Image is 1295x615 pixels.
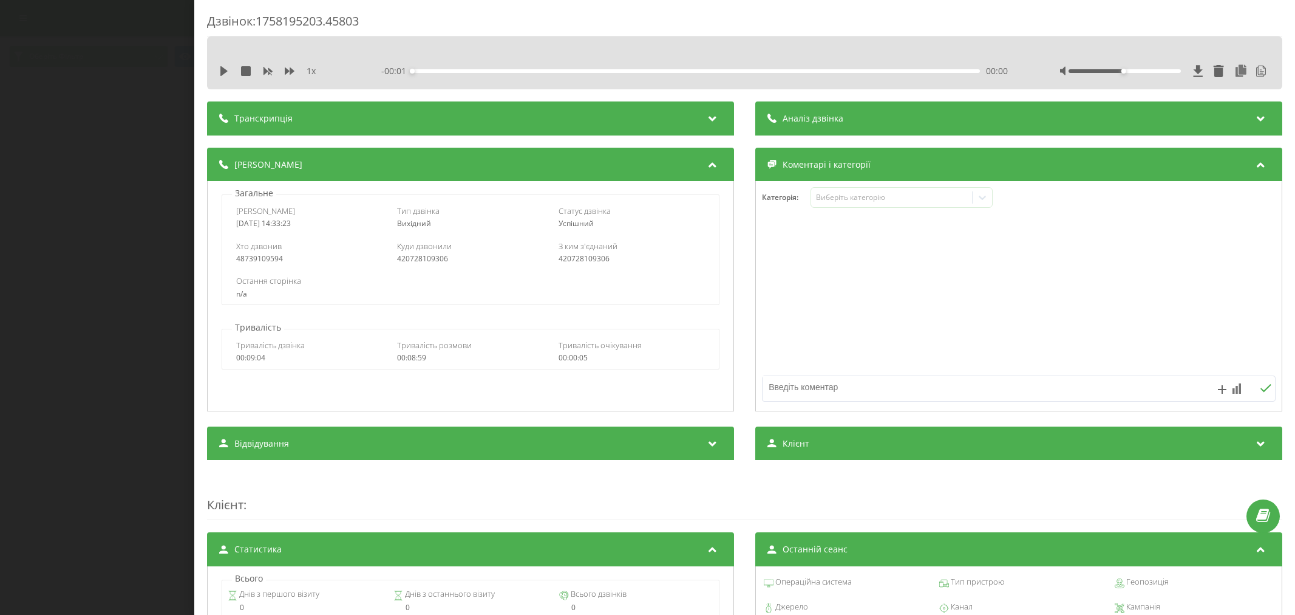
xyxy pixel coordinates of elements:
[397,340,472,351] span: Тривалість розмови
[783,159,871,171] span: Коментарі і категорії
[397,354,543,362] div: 00:08:59
[773,576,852,588] span: Операційна система
[381,65,412,77] span: - 00:01
[307,65,316,77] span: 1 x
[949,601,973,613] span: Канал
[816,193,968,202] div: Виберіть категорію
[234,112,293,125] span: Транскрипція
[1121,69,1126,74] div: Accessibility label
[1124,601,1160,613] span: Кампанія
[559,241,617,252] span: З ким з'єднаний
[207,13,1282,36] div: Дзвінок : 1758195203.45803
[236,340,305,351] span: Тривалість дзвінка
[397,218,431,228] span: Вихідний
[559,218,594,228] span: Успішний
[234,543,282,555] span: Статистика
[410,69,415,74] div: Accessibility label
[236,290,705,298] div: n/a
[236,275,301,286] span: Остання сторінка
[397,205,440,216] span: Тип дзвінка
[783,438,809,450] span: Клієнт
[236,241,282,252] span: Хто дзвонив
[559,205,611,216] span: Статус дзвінка
[207,472,1282,520] div: :
[236,354,382,362] div: 00:09:04
[397,241,452,252] span: Куди дзвонили
[397,255,543,263] div: 420728109306
[228,603,382,612] div: 0
[1124,576,1169,588] span: Геопозиція
[232,187,276,199] p: Загальне
[234,438,289,450] span: Відвідування
[569,588,627,600] span: Всього дзвінків
[236,255,382,263] div: 48739109594
[234,159,302,171] span: [PERSON_NAME]
[949,576,1004,588] span: Тип пристрою
[232,572,266,585] p: Всього
[232,321,284,334] p: Тривалість
[559,603,713,612] div: 0
[559,354,705,362] div: 00:00:05
[236,219,382,228] div: [DATE] 14:33:23
[783,112,843,125] span: Аналіз дзвінка
[403,588,495,600] span: Днів з останнього візиту
[559,255,705,263] div: 420728109306
[559,340,642,351] span: Тривалість очікування
[783,543,848,555] span: Останній сеанс
[207,496,243,513] span: Клієнт
[393,603,548,612] div: 0
[986,65,1008,77] span: 00:00
[236,205,295,216] span: [PERSON_NAME]
[237,588,319,600] span: Днів з першого візиту
[762,193,811,202] h4: Категорія :
[773,601,808,613] span: Джерело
